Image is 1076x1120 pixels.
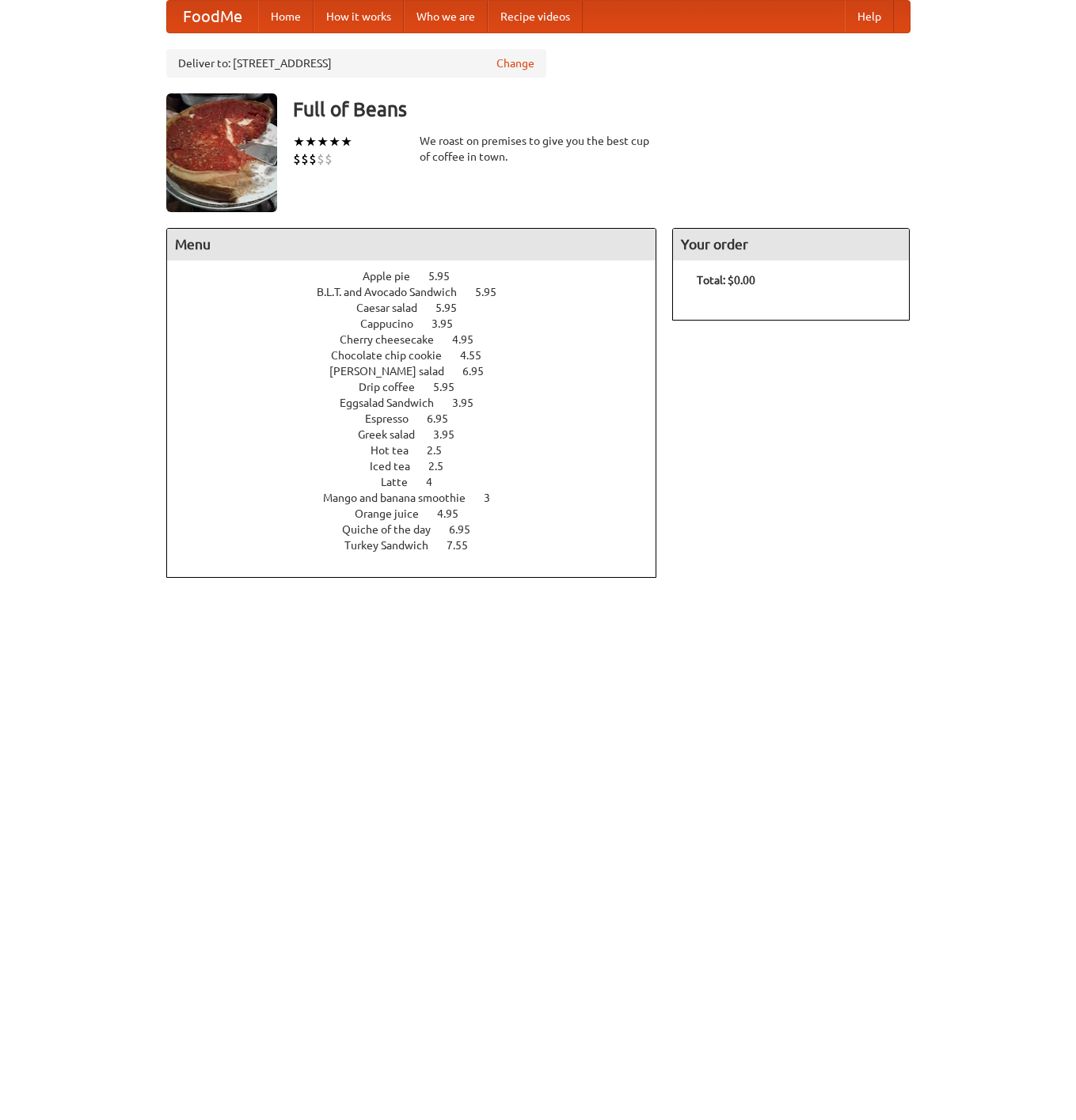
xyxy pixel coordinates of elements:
a: Caesar salad 5.95 [356,302,486,314]
img: angular.jpg [166,93,277,212]
span: Greek salad [358,428,431,441]
span: 5.95 [435,302,473,314]
a: Drip coffee 5.95 [359,381,484,393]
li: ★ [317,133,329,150]
a: Greek salad 3.95 [358,428,484,441]
b: Total: $0.00 [697,274,755,287]
span: Mango and banana smoothie [323,492,481,504]
a: How it works [314,1,404,32]
li: ★ [340,133,352,150]
span: Latte [381,476,424,488]
span: Cherry cheesecake [340,333,450,346]
span: 3 [484,492,506,504]
span: B.L.T. and Avocado Sandwich [317,286,473,298]
a: Quiche of the day 6.95 [342,523,500,536]
a: Who we are [404,1,488,32]
span: 5.95 [433,381,470,393]
a: Apple pie 5.95 [363,270,479,283]
span: 4.95 [437,507,474,520]
span: 4 [426,476,448,488]
a: Cappucino 3.95 [360,317,482,330]
a: Home [258,1,314,32]
a: Latte 4 [381,476,462,488]
span: 2.5 [428,460,459,473]
span: 5.95 [475,286,512,298]
span: Cappucino [360,317,429,330]
li: $ [309,150,317,168]
a: Eggsalad Sandwich 3.95 [340,397,503,409]
a: Cherry cheesecake 4.95 [340,333,503,346]
h4: Your order [673,229,909,260]
a: Help [845,1,894,32]
span: 4.95 [452,333,489,346]
a: Mango and banana smoothie 3 [323,492,519,504]
span: 5.95 [428,270,466,283]
li: $ [301,150,309,168]
a: Change [496,55,534,71]
h3: Full of Beans [293,93,911,125]
li: $ [317,150,325,168]
div: Deliver to: [STREET_ADDRESS] [166,49,546,78]
span: Chocolate chip cookie [331,349,458,362]
a: Chocolate chip cookie 4.55 [331,349,511,362]
div: We roast on premises to give you the best cup of coffee in town. [420,133,657,165]
li: $ [293,150,301,168]
li: ★ [305,133,317,150]
a: FoodMe [167,1,258,32]
span: Drip coffee [359,381,431,393]
li: ★ [293,133,305,150]
span: Quiche of the day [342,523,447,536]
span: 3.95 [452,397,489,409]
span: Eggsalad Sandwich [340,397,450,409]
span: Iced tea [370,460,426,473]
span: Espresso [365,412,424,425]
a: Turkey Sandwich 7.55 [344,539,497,552]
a: Orange juice 4.95 [355,507,488,520]
a: Hot tea 2.5 [371,444,471,457]
span: Caesar salad [356,302,433,314]
span: 2.5 [427,444,458,457]
span: 4.55 [460,349,497,362]
a: Espresso 6.95 [365,412,477,425]
span: 3.95 [433,428,470,441]
span: 6.95 [449,523,486,536]
span: Hot tea [371,444,424,457]
span: Turkey Sandwich [344,539,444,552]
a: B.L.T. and Avocado Sandwich 5.95 [317,286,526,298]
a: Iced tea 2.5 [370,460,473,473]
a: [PERSON_NAME] salad 6.95 [329,365,513,378]
span: 3.95 [432,317,469,330]
span: 6.95 [462,365,500,378]
li: $ [325,150,333,168]
a: Recipe videos [488,1,583,32]
li: ★ [329,133,340,150]
h4: Menu [167,229,656,260]
span: [PERSON_NAME] salad [329,365,460,378]
span: Orange juice [355,507,435,520]
span: 7.55 [447,539,484,552]
span: 6.95 [427,412,464,425]
span: Apple pie [363,270,426,283]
